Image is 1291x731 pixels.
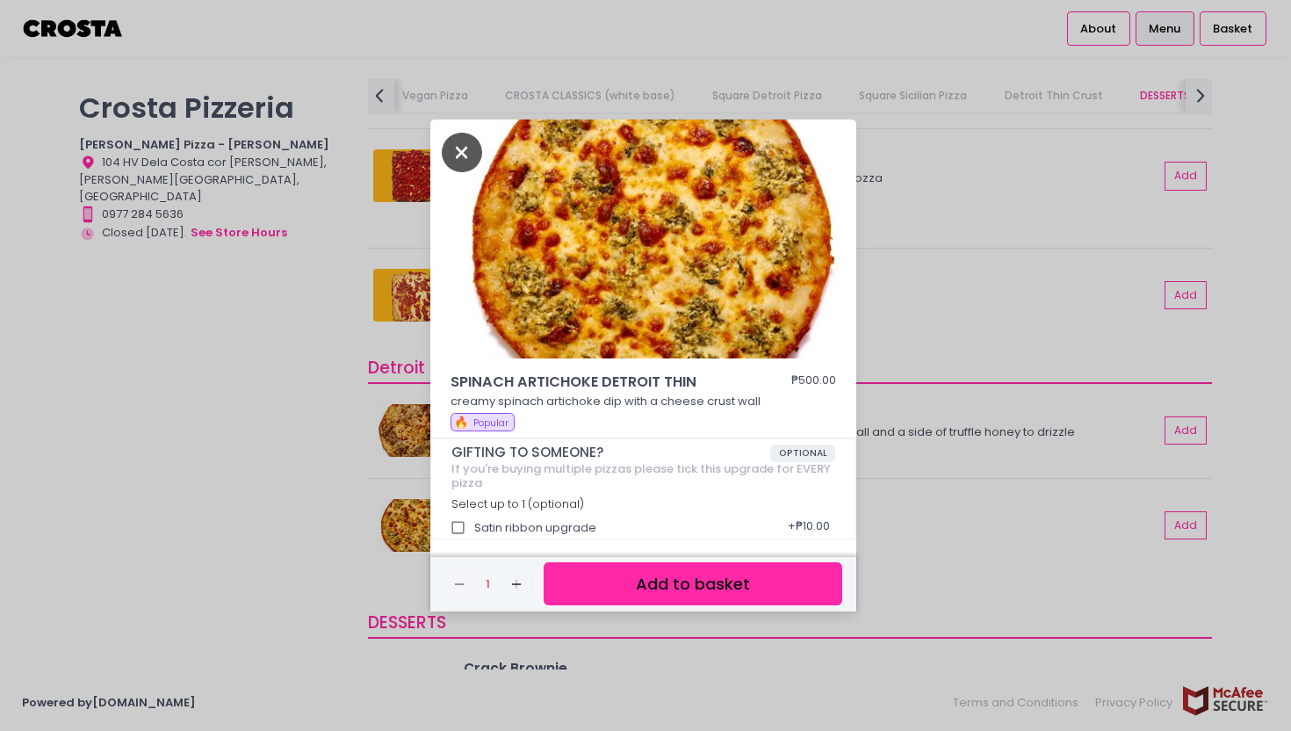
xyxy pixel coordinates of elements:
div: ₱500.00 [791,372,836,393]
button: Close [442,142,482,160]
div: + ₱10.00 [782,511,835,545]
span: GIFTING TO SOMEONE? [451,445,770,460]
span: Select up to 1 (optional) [451,496,584,511]
p: creamy spinach artichoke dip with a cheese crust wall [451,393,837,410]
button: Add to basket [544,562,842,605]
div: If you're buying multiple pizzas please tick this upgrade for EVERY pizza [451,462,836,489]
span: Popular [473,416,508,430]
span: 🔥 [454,414,468,431]
img: SPINACH ARTICHOKE DETROIT THIN [430,119,856,358]
span: SPINACH ARTICHOKE DETROIT THIN [451,372,740,393]
span: OPTIONAL [770,445,836,462]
